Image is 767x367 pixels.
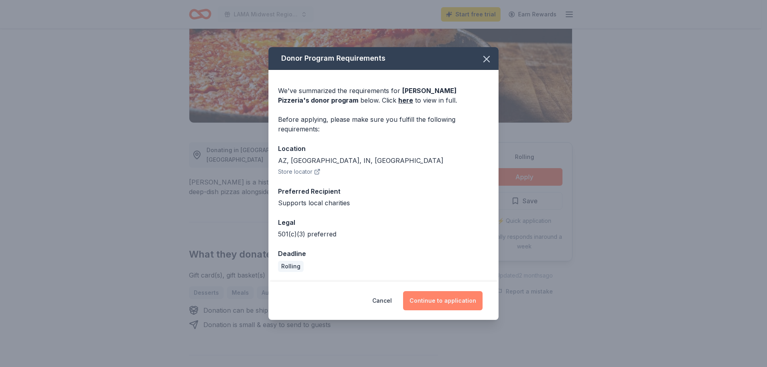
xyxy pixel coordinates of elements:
[278,198,489,208] div: Supports local charities
[398,95,413,105] a: here
[278,261,304,272] div: Rolling
[278,156,489,165] div: AZ, [GEOGRAPHIC_DATA], IN, [GEOGRAPHIC_DATA]
[278,86,489,105] div: We've summarized the requirements for below. Click to view in full.
[278,143,489,154] div: Location
[372,291,392,310] button: Cancel
[403,291,483,310] button: Continue to application
[278,186,489,196] div: Preferred Recipient
[278,229,489,239] div: 501(c)(3) preferred
[278,115,489,134] div: Before applying, please make sure you fulfill the following requirements:
[278,217,489,228] div: Legal
[268,47,499,70] div: Donor Program Requirements
[278,248,489,259] div: Deadline
[278,167,320,177] button: Store locator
